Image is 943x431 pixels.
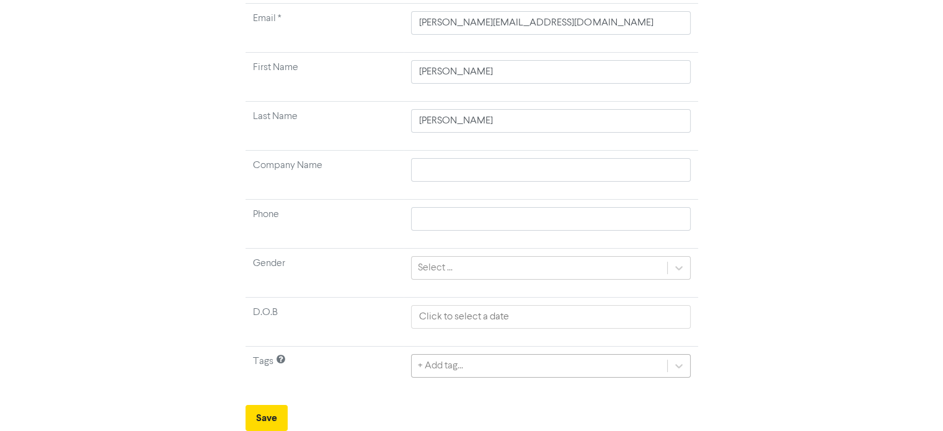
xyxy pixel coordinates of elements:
td: Phone [246,200,404,249]
td: First Name [246,53,404,102]
input: Click to select a date [411,305,690,329]
td: Required [246,4,404,53]
td: Last Name [246,102,404,151]
td: Tags [246,347,404,396]
div: Select ... [418,260,453,275]
button: Save [246,405,288,431]
div: + Add tag... [418,358,463,373]
td: Company Name [246,151,404,200]
td: D.O.B [246,298,404,347]
iframe: Chat Widget [881,371,943,431]
td: Gender [246,249,404,298]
